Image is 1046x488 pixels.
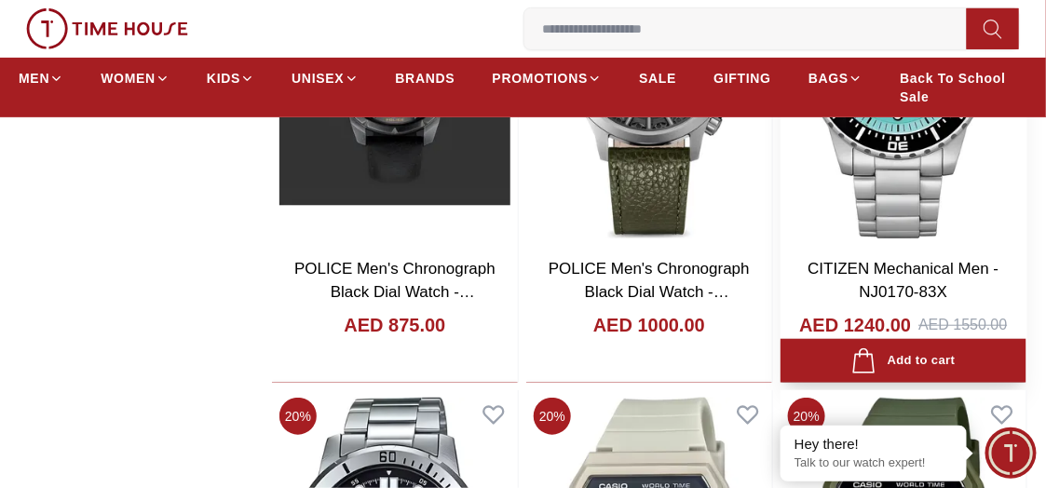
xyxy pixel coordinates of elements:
span: 20 % [279,398,317,435]
img: ... [26,8,188,49]
span: KIDS [207,69,240,88]
button: Add to cart [781,339,1026,383]
a: WOMEN [101,61,170,95]
span: SALE [639,69,676,88]
span: GIFTING [713,69,771,88]
span: BRANDS [396,69,455,88]
p: Talk to our watch expert! [795,455,953,471]
a: KIDS [207,61,254,95]
span: UNISEX [292,69,344,88]
span: BAGS [808,69,849,88]
span: 20 % [534,398,571,435]
a: BAGS [808,61,863,95]
a: MEN [19,61,63,95]
a: SALE [639,61,676,95]
a: POLICE Men's Chronograph Black Dial Watch - PEWGA0075501 [294,260,496,325]
span: MEN [19,69,49,88]
span: PROMOTIONS [493,69,589,88]
a: BRANDS [396,61,455,95]
div: AED 1550.00 [918,314,1007,336]
h4: AED 1240.00 [799,312,911,338]
span: Back To School Sale [900,69,1027,106]
a: PROMOTIONS [493,61,603,95]
div: Chat Widget [985,427,1037,479]
div: Hey there! [795,435,953,454]
span: 20 % [788,398,825,435]
span: WOMEN [101,69,156,88]
a: POLICE Men's Chronograph Black Dial Watch - PEWGA0074502-SET [549,260,750,325]
div: Add to cart [851,348,955,373]
a: GIFTING [713,61,771,95]
h4: AED 1000.00 [593,312,705,338]
a: CITIZEN Mechanical Men - NJ0170-83X [808,260,999,302]
a: UNISEX [292,61,358,95]
h4: AED 875.00 [345,312,446,338]
a: Back To School Sale [900,61,1027,114]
